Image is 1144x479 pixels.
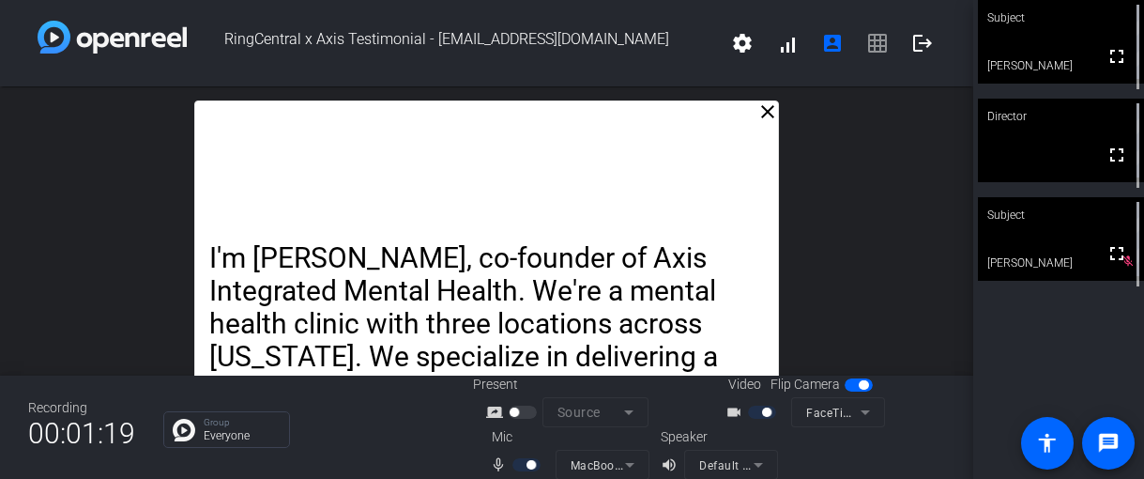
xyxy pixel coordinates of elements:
mat-icon: fullscreen [1106,144,1128,166]
mat-icon: screen_share_outline [486,401,509,424]
span: RingCentral x Axis Testimonial - [EMAIL_ADDRESS][DOMAIN_NAME] [187,21,720,66]
div: Present [473,375,661,394]
p: Group [204,418,280,427]
div: Subject [978,197,1144,233]
div: Director [978,99,1144,134]
span: Flip Camera [770,375,840,394]
span: Video [728,375,761,394]
mat-icon: accessibility [1036,432,1059,455]
div: Mic [473,427,661,447]
button: signal_cellular_alt [765,21,810,66]
div: Recording [28,398,135,418]
mat-icon: message [1097,432,1120,455]
mat-icon: logout [911,32,934,54]
div: Speaker [661,427,773,447]
mat-icon: videocam_outline [725,401,748,424]
p: I'm [PERSON_NAME], co-founder of Axis Integrated Mental Health. We're a mental health clinic with... [209,241,763,440]
mat-icon: mic_none [490,454,512,476]
span: 00:01:19 [28,410,135,456]
img: Chat Icon [173,419,195,441]
mat-icon: account_box [821,32,844,54]
img: white-gradient.svg [38,21,187,54]
mat-icon: fullscreen [1106,45,1128,68]
mat-icon: volume_up [661,454,683,476]
p: Everyone [204,430,280,441]
mat-icon: fullscreen [1106,242,1128,265]
mat-icon: close [756,100,779,123]
mat-icon: settings [731,32,754,54]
